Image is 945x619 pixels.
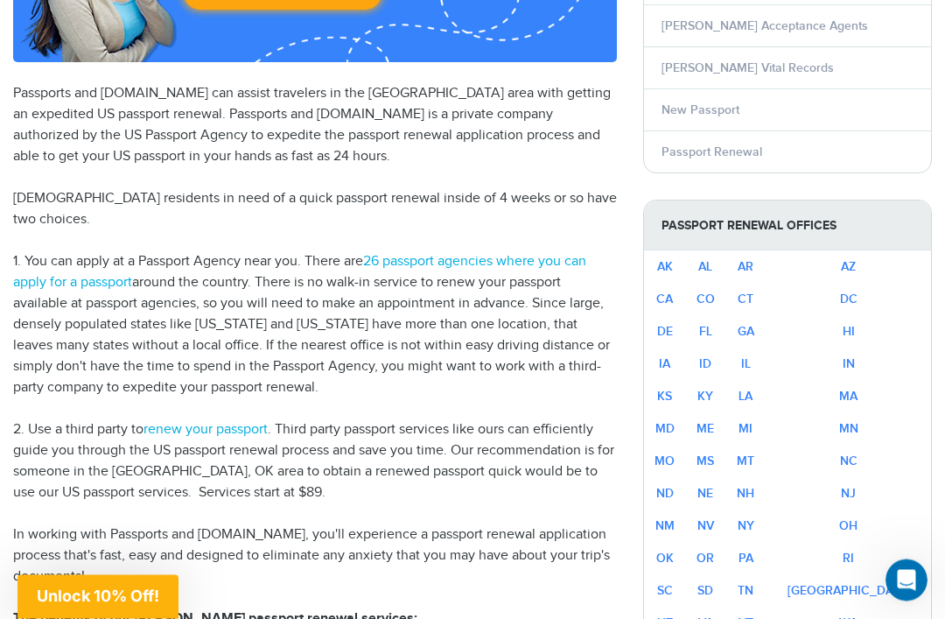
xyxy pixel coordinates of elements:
[13,189,617,231] p: [DEMOGRAPHIC_DATA] residents in need of a quick passport renewal inside of 4 weeks or so have two...
[696,552,714,566] a: OR
[839,422,858,437] a: MN
[143,422,268,439] a: renew your passport
[656,487,674,502] a: ND
[657,390,672,404] a: KS
[699,357,711,372] a: ID
[654,454,675,469] a: MO
[657,325,673,340] a: DE
[13,254,586,292] a: 26 passport agencies where you can apply for a passport
[843,325,855,340] a: HI
[741,357,751,372] a: IL
[656,292,673,307] a: CA
[696,422,714,437] a: ME
[655,519,675,534] a: NM
[661,19,868,34] a: [PERSON_NAME] Acceptance Agents
[840,292,857,307] a: DC
[738,390,752,404] a: LA
[13,252,617,399] p: 1. You can apply at a Passport Agency near you. There are around the country. There is no walk-in...
[843,552,854,566] a: RI
[738,292,753,307] a: CT
[787,584,910,599] a: [GEOGRAPHIC_DATA]
[839,390,857,404] a: MA
[37,587,159,605] span: Unlock 10% Off!
[17,575,178,619] div: Unlock 10% Off!
[698,260,712,275] a: AL
[738,325,754,340] a: GA
[697,487,713,502] a: NE
[738,260,753,275] a: AR
[659,357,670,372] a: IA
[697,584,713,599] a: SD
[655,422,675,437] a: MD
[13,525,617,588] p: In working with Passports and [DOMAIN_NAME], you'll experience a passport renewal application pro...
[737,454,754,469] a: MT
[661,145,762,160] a: Passport Renewal
[738,552,753,566] a: PA
[696,454,714,469] a: MS
[843,357,855,372] a: IN
[840,454,857,469] a: NC
[657,584,673,599] a: SC
[738,584,753,599] a: TN
[697,390,713,404] a: KY
[656,552,674,566] a: OK
[839,519,857,534] a: OH
[737,487,754,502] a: NH
[738,422,752,437] a: MI
[661,61,834,76] a: [PERSON_NAME] Vital Records
[738,519,754,534] a: NY
[13,420,617,504] p: 2. Use a third party to . Third party passport services like ours can efficiently guide you throu...
[696,292,715,307] a: CO
[697,519,714,534] a: NV
[661,103,739,118] a: New Passport
[657,260,673,275] a: AK
[841,487,856,502] a: NJ
[13,84,617,168] p: Passports and [DOMAIN_NAME] can assist travelers in the [GEOGRAPHIC_DATA] area with getting an ex...
[644,201,931,251] strong: Passport Renewal Offices
[699,325,712,340] a: FL
[841,260,856,275] a: AZ
[885,559,927,601] iframe: Intercom live chat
